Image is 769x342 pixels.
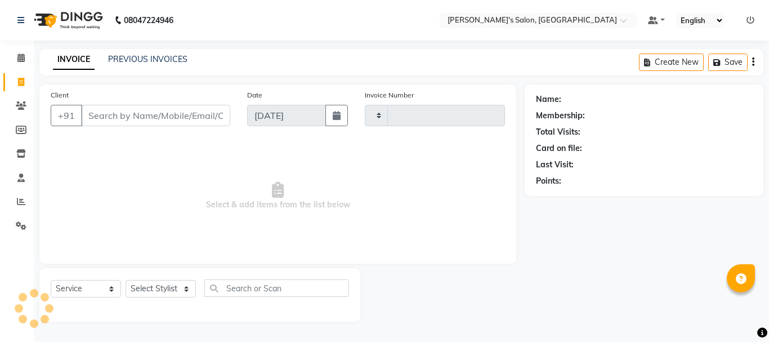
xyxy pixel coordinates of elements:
[536,94,561,105] div: Name:
[51,105,82,126] button: +91
[53,50,95,70] a: INVOICE
[81,105,230,126] input: Search by Name/Mobile/Email/Code
[536,175,561,187] div: Points:
[108,54,187,64] a: PREVIOUS INVOICES
[536,110,585,122] div: Membership:
[365,90,414,100] label: Invoice Number
[708,54,748,71] button: Save
[51,90,69,100] label: Client
[29,5,106,36] img: logo
[639,54,704,71] button: Create New
[247,90,262,100] label: Date
[204,279,349,297] input: Search or Scan
[536,159,574,171] div: Last Visit:
[124,5,173,36] b: 08047224946
[51,140,505,252] span: Select & add items from the list below
[536,143,582,154] div: Card on file:
[536,126,580,138] div: Total Visits:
